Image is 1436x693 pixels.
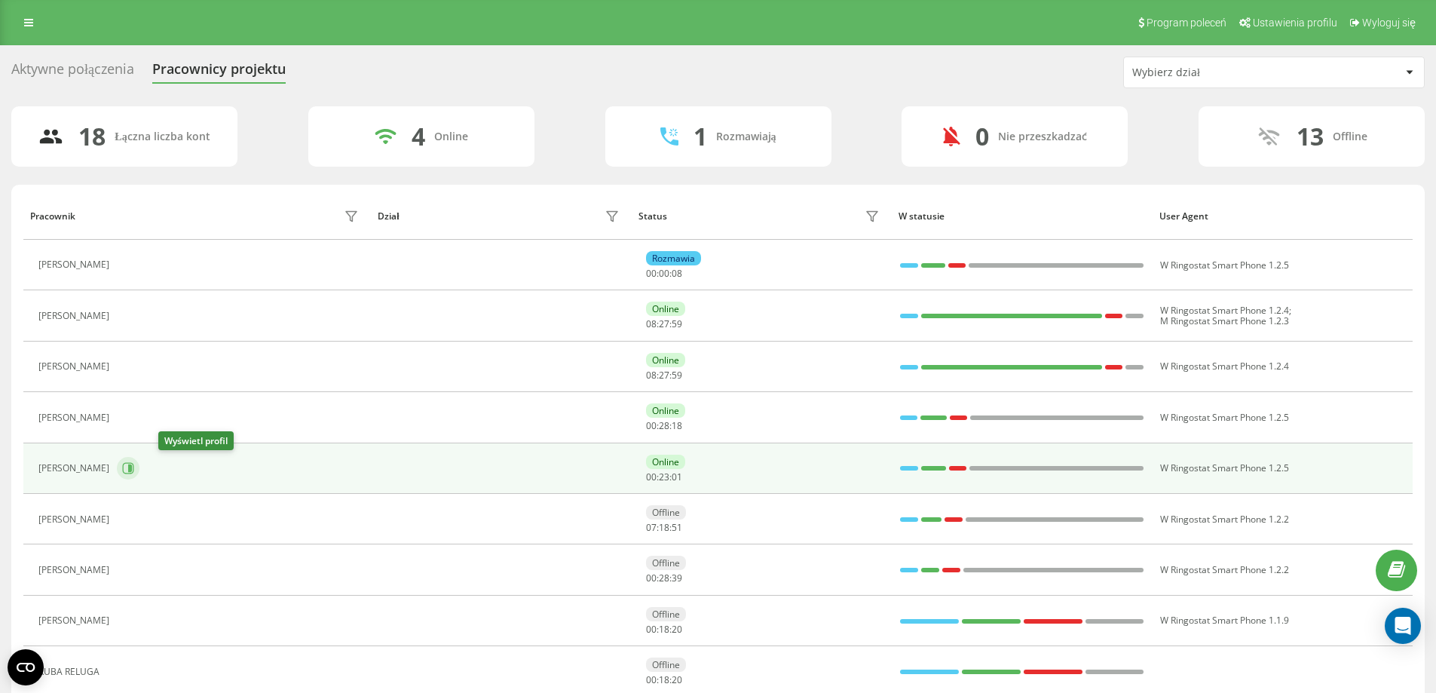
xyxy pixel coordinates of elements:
[659,673,669,686] span: 18
[646,556,686,570] div: Offline
[975,122,989,151] div: 0
[672,267,682,280] span: 08
[646,370,682,381] div: : :
[646,675,682,685] div: : :
[1160,314,1289,327] span: M Ringostat Smart Phone 1.2.3
[1160,461,1289,474] span: W Ringostat Smart Phone 1.2.5
[11,61,134,84] div: Aktywne połączenia
[38,463,113,474] div: [PERSON_NAME]
[646,523,682,533] div: : :
[38,667,103,677] div: KUBA RELUGA
[672,572,682,584] span: 39
[1160,259,1289,271] span: W Ringostat Smart Phone 1.2.5
[899,211,1145,222] div: W statusie
[646,302,685,316] div: Online
[672,673,682,686] span: 20
[646,353,685,367] div: Online
[78,122,106,151] div: 18
[659,623,669,636] span: 18
[672,623,682,636] span: 20
[38,259,113,270] div: [PERSON_NAME]
[1160,411,1289,424] span: W Ringostat Smart Phone 1.2.5
[646,572,657,584] span: 00
[638,211,667,222] div: Status
[646,317,657,330] span: 08
[38,615,113,626] div: [PERSON_NAME]
[1362,17,1416,29] span: Wyloguj się
[672,471,682,483] span: 01
[378,211,399,222] div: Dział
[672,521,682,534] span: 51
[659,521,669,534] span: 18
[1160,360,1289,373] span: W Ringostat Smart Phone 1.2.4
[1385,608,1421,644] div: Open Intercom Messenger
[998,130,1087,143] div: Nie przeszkadzać
[646,268,682,279] div: : :
[1333,130,1367,143] div: Offline
[1147,17,1226,29] span: Program poleceń
[646,251,701,265] div: Rozmawia
[659,471,669,483] span: 23
[646,505,686,520] div: Offline
[38,565,113,575] div: [PERSON_NAME]
[1297,122,1324,151] div: 13
[716,130,776,143] div: Rozmawiają
[434,130,468,143] div: Online
[115,130,210,143] div: Łączna liczba kont
[646,472,682,483] div: : :
[646,573,682,584] div: : :
[1253,17,1337,29] span: Ustawienia profilu
[694,122,707,151] div: 1
[30,211,75,222] div: Pracownik
[646,267,657,280] span: 00
[646,369,657,382] span: 08
[659,317,669,330] span: 27
[38,412,113,423] div: [PERSON_NAME]
[672,317,682,330] span: 59
[646,471,657,483] span: 00
[158,431,234,450] div: Wyświetl profil
[1160,563,1289,576] span: W Ringostat Smart Phone 1.2.2
[1160,513,1289,526] span: W Ringostat Smart Phone 1.2.2
[8,649,44,685] button: Open CMP widget
[1159,211,1406,222] div: User Agent
[659,572,669,584] span: 28
[1160,304,1289,317] span: W Ringostat Smart Phone 1.2.4
[38,514,113,525] div: [PERSON_NAME]
[659,419,669,432] span: 28
[646,455,685,469] div: Online
[1132,66,1312,79] div: Wybierz dział
[646,624,682,635] div: : :
[412,122,425,151] div: 4
[646,421,682,431] div: : :
[38,361,113,372] div: [PERSON_NAME]
[646,521,657,534] span: 07
[646,319,682,330] div: : :
[152,61,286,84] div: Pracownicy projektu
[646,623,657,636] span: 00
[1160,614,1289,627] span: W Ringostat Smart Phone 1.1.9
[646,419,657,432] span: 00
[38,311,113,321] div: [PERSON_NAME]
[646,658,686,672] div: Offline
[646,403,685,418] div: Online
[672,419,682,432] span: 18
[659,267,669,280] span: 00
[659,369,669,382] span: 27
[646,673,657,686] span: 00
[646,607,686,621] div: Offline
[672,369,682,382] span: 59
